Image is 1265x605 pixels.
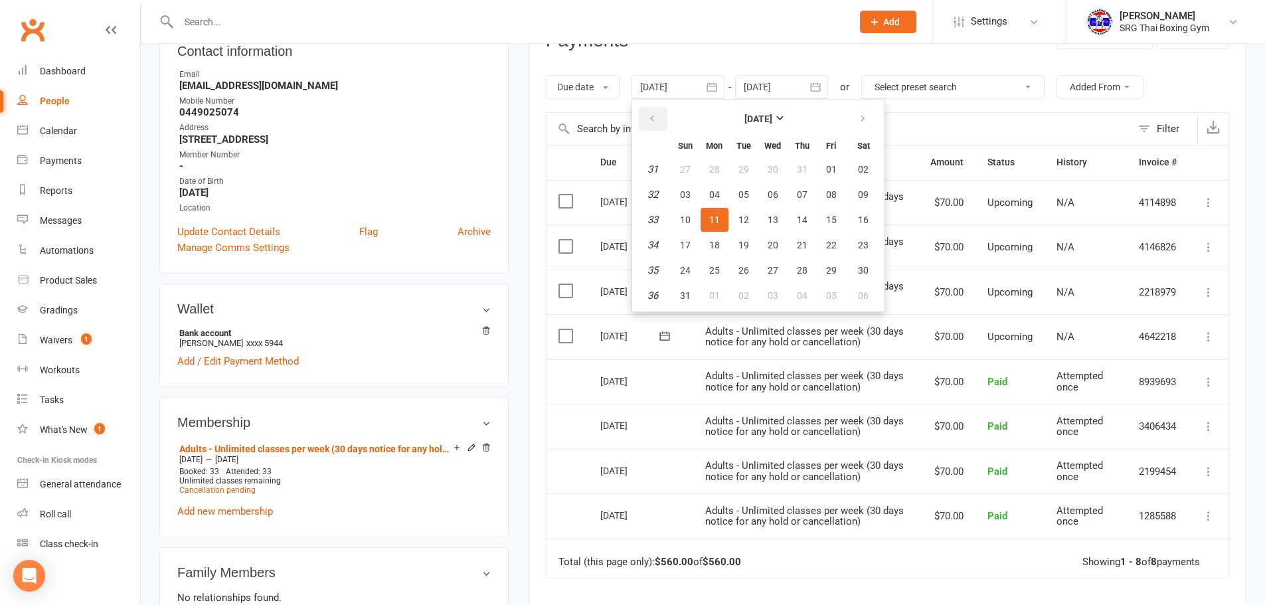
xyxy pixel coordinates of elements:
[17,206,140,236] a: Messages
[858,215,869,225] span: 16
[600,460,661,481] div: [DATE]
[788,258,816,282] button: 28
[971,7,1007,37] span: Settings
[826,164,837,175] span: 01
[1056,370,1103,393] span: Attempted once
[40,66,86,76] div: Dashboard
[826,240,837,250] span: 22
[600,505,661,525] div: [DATE]
[179,68,491,81] div: Email
[680,164,691,175] span: 27
[1127,180,1189,225] td: 4114898
[918,224,975,270] td: $70.00
[744,114,772,124] strong: [DATE]
[764,141,781,151] small: Wednesday
[730,183,758,207] button: 05
[987,376,1007,388] span: Paid
[1127,145,1189,179] th: Invoice #
[647,214,658,226] em: 33
[40,365,80,375] div: Workouts
[759,157,787,181] button: 30
[797,164,807,175] span: 31
[81,333,92,345] span: 1
[1056,241,1074,253] span: N/A
[1120,22,1209,34] div: SRG Thai Boxing Gym
[738,189,749,200] span: 05
[701,157,728,181] button: 28
[857,141,870,151] small: Saturday
[918,404,975,449] td: $70.00
[215,455,238,464] span: [DATE]
[179,485,256,495] span: Cancellation pending
[40,539,98,549] div: Class check-in
[759,208,787,232] button: 13
[179,80,491,92] strong: [EMAIL_ADDRESS][DOMAIN_NAME]
[40,509,71,519] div: Roll call
[17,470,140,499] a: General attendance kiosk mode
[177,326,491,350] li: [PERSON_NAME]
[817,157,845,181] button: 01
[918,145,975,179] th: Amount
[918,493,975,539] td: $70.00
[797,290,807,301] span: 04
[738,164,749,175] span: 29
[975,145,1045,179] th: Status
[600,371,661,391] div: [DATE]
[17,236,140,266] a: Automations
[680,215,691,225] span: 10
[671,208,699,232] button: 10
[1056,505,1103,528] span: Attempted once
[647,290,658,302] em: 36
[179,133,491,145] strong: [STREET_ADDRESS]
[40,424,88,435] div: What's New
[987,510,1007,522] span: Paid
[40,96,70,106] div: People
[1132,113,1197,145] button: Filter
[177,415,491,430] h3: Membership
[709,290,720,301] span: 01
[847,208,881,232] button: 16
[179,444,454,454] a: Adults - Unlimited classes per week (30 days notice for any hold or cancellation)
[736,141,751,151] small: Tuesday
[817,208,845,232] button: 15
[701,183,728,207] button: 04
[40,275,97,286] div: Product Sales
[1045,145,1127,179] th: History
[1120,10,1209,22] div: [PERSON_NAME]
[788,208,816,232] button: 14
[17,86,140,116] a: People
[705,415,904,438] span: Adults - Unlimited classes per week (30 days notice for any hold or cancellation)
[179,175,491,188] div: Date of Birth
[1056,75,1143,99] button: Added From
[826,290,837,301] span: 05
[1127,359,1189,404] td: 8939693
[768,290,778,301] span: 03
[179,122,491,134] div: Address
[1127,449,1189,494] td: 2199454
[826,265,837,276] span: 29
[1056,197,1074,209] span: N/A
[40,394,64,405] div: Tasks
[730,233,758,257] button: 19
[177,224,280,240] a: Update Contact Details
[17,325,140,355] a: Waivers 1
[179,95,491,108] div: Mobile Number
[730,157,758,181] button: 29
[647,189,658,201] em: 32
[768,164,778,175] span: 30
[788,284,816,307] button: 04
[40,335,72,345] div: Waivers
[797,240,807,250] span: 21
[600,281,661,302] div: [DATE]
[458,224,491,240] a: Archive
[987,197,1033,209] span: Upcoming
[40,479,121,489] div: General attendance
[177,39,491,58] h3: Contact information
[17,56,140,86] a: Dashboard
[826,189,837,200] span: 08
[987,466,1007,477] span: Paid
[40,215,82,226] div: Messages
[705,325,904,349] span: Adults - Unlimited classes per week (30 days notice for any hold or cancellation)
[705,370,904,393] span: Adults - Unlimited classes per week (30 days notice for any hold or cancellation)
[1086,9,1113,35] img: thumb_image1718682644.png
